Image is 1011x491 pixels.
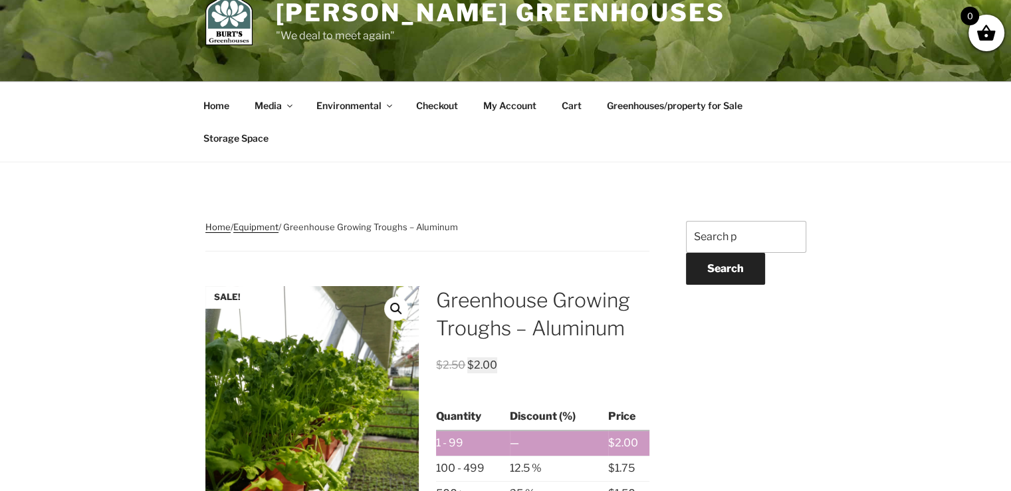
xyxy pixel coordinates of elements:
a: Greenhouses/property for Sale [596,89,754,122]
a: Cart [550,89,594,122]
input: Search products… [686,221,806,253]
span: Quantity [436,410,481,422]
a: Home [192,89,241,122]
span: $ [608,436,615,449]
h1: Greenhouse Growing Troughs – Aluminum [436,286,649,342]
span: 2.00 [467,359,497,371]
span: $ [467,359,474,371]
span: Discount (%) [510,410,576,422]
button: Search [686,253,765,285]
span: $ [608,462,615,474]
span: Sale! [205,286,249,308]
span: Price [608,410,635,422]
a: View full-screen image gallery [384,297,408,321]
span: 100 - 499 [436,462,485,474]
img: Greenhouse Growing Troughs - Aluminum - Image 2 [419,286,419,287]
bdi: 2.00 [608,436,638,449]
bdi: 1.75 [608,462,635,474]
aside: Blog Sidebar [686,221,806,331]
a: Storage Space [192,122,281,154]
span: $ [436,359,443,371]
a: My Account [472,89,548,122]
a: Media [243,89,303,122]
span: 12.5 % [510,462,542,474]
span: 0 [960,7,979,25]
a: Environmental [305,89,403,122]
span: 1 - 99 [436,436,463,449]
p: "We deal to meet again" [276,28,725,44]
span: — [510,436,519,449]
a: Equipment [233,222,279,232]
nav: Breadcrumb [205,221,650,252]
nav: Top Menu [192,89,820,154]
span: 2.50 [436,359,465,371]
a: Checkout [405,89,470,122]
a: Home [205,222,231,232]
